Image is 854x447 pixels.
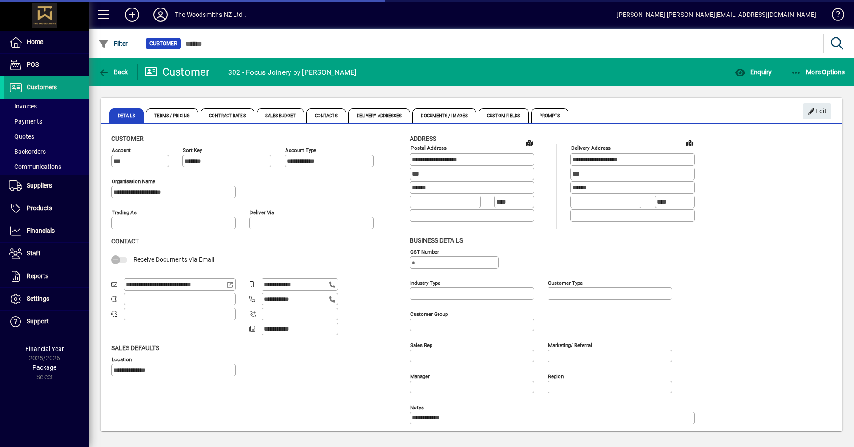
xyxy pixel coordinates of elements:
span: Contract Rates [201,108,254,123]
mat-label: Trading as [112,209,137,216]
a: Staff [4,243,89,265]
div: [PERSON_NAME] [PERSON_NAME][EMAIL_ADDRESS][DOMAIN_NAME] [616,8,816,22]
a: Settings [4,288,89,310]
button: Enquiry [733,64,774,80]
a: POS [4,54,89,76]
span: Reports [27,272,48,279]
span: Customer [149,39,177,48]
span: Payments [9,118,42,125]
a: Communications [4,159,89,174]
span: Address [410,135,436,142]
mat-label: Customer type [548,279,583,286]
a: Suppliers [4,175,89,197]
span: Edit [808,104,827,119]
span: Invoices [9,103,37,110]
button: More Options [789,64,847,80]
button: Edit [803,103,831,119]
a: View on map [522,136,536,150]
mat-label: Sort key [183,147,202,153]
span: More Options [791,68,845,76]
a: Knowledge Base [825,2,843,31]
span: Backorders [9,148,46,155]
span: Home [27,38,43,45]
span: Back [98,68,128,76]
mat-label: Sales rep [410,342,432,348]
div: The Woodsmiths NZ Ltd . [175,8,246,22]
mat-label: Marketing/ Referral [548,342,592,348]
span: Staff [27,250,40,257]
span: Sales defaults [111,344,159,351]
mat-label: GST Number [410,248,439,255]
a: Reports [4,265,89,287]
span: Customer [111,135,144,142]
span: Sales Budget [257,108,304,123]
div: Customer [145,65,210,79]
span: POS [27,61,39,68]
a: View on map [683,136,697,150]
mat-label: Customer group [410,311,448,317]
button: Back [96,64,130,80]
span: Products [27,204,52,212]
a: Home [4,31,89,53]
a: Backorders [4,144,89,159]
span: Receive Documents Via Email [133,256,214,263]
span: Suppliers [27,182,52,189]
span: Custom Fields [479,108,528,123]
button: Add [118,7,146,23]
a: Quotes [4,129,89,144]
span: Financials [27,227,55,234]
a: Invoices [4,99,89,114]
span: Prompts [531,108,569,123]
mat-label: Industry type [410,279,440,286]
span: Settings [27,295,49,302]
mat-label: Account Type [285,147,316,153]
span: Package [32,364,56,371]
mat-label: Organisation name [112,178,155,184]
span: Customers [27,84,57,91]
mat-label: Location [112,356,132,362]
mat-label: Account [112,147,131,153]
mat-label: Notes [410,404,424,410]
span: Support [27,318,49,325]
button: Profile [146,7,175,23]
span: Contacts [306,108,346,123]
span: Details [109,108,144,123]
span: Filter [98,40,128,47]
span: Documents / Images [412,108,476,123]
span: Enquiry [735,68,772,76]
a: Support [4,311,89,333]
span: Communications [9,163,61,170]
span: Business details [410,237,463,244]
a: Financials [4,220,89,242]
app-page-header-button: Back [89,64,138,80]
span: Financial Year [25,345,64,352]
mat-label: Region [548,373,564,379]
mat-label: Deliver via [250,209,274,216]
mat-label: Manager [410,373,430,379]
span: Contact [111,238,139,245]
a: Payments [4,114,89,129]
button: Filter [96,36,130,52]
span: Delivery Addresses [348,108,411,123]
div: 302 - Focus Joinery by [PERSON_NAME] [228,65,357,80]
span: Quotes [9,133,34,140]
a: Products [4,197,89,220]
span: Terms / Pricing [146,108,199,123]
